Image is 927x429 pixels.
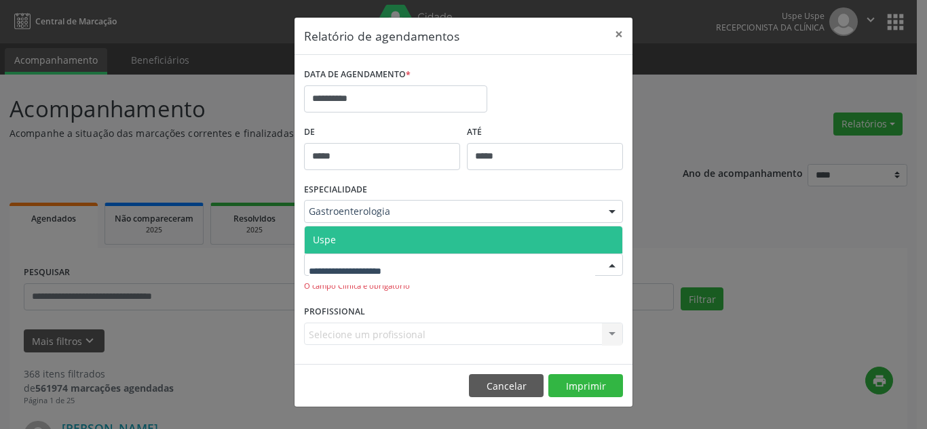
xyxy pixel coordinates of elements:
label: DATA DE AGENDAMENTO [304,64,411,85]
label: De [304,122,460,143]
label: ATÉ [467,122,623,143]
button: Imprimir [548,374,623,397]
label: ESPECIALIDADE [304,180,367,201]
span: Gastroenterologia [309,205,595,218]
button: Cancelar [469,374,544,397]
div: O campo Clínica é obrigatório [304,281,623,292]
button: Close [605,18,632,51]
span: Uspe [313,233,336,246]
label: PROFISSIONAL [304,302,365,323]
h5: Relatório de agendamentos [304,27,459,45]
